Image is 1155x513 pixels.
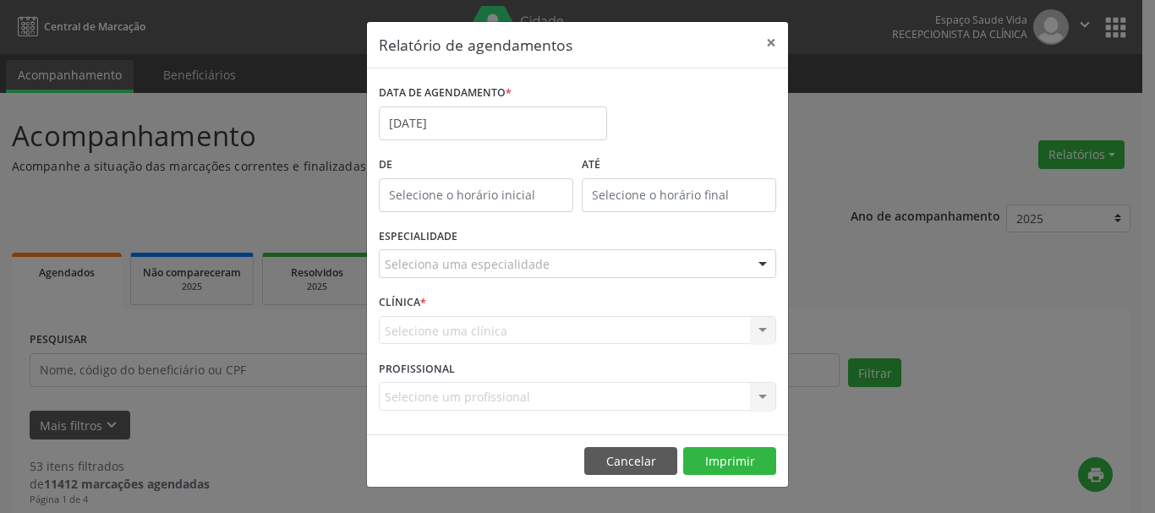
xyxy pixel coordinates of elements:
[379,152,573,178] label: De
[379,34,572,56] h5: Relatório de agendamentos
[379,178,573,212] input: Selecione o horário inicial
[379,80,512,106] label: DATA DE AGENDAMENTO
[582,152,776,178] label: ATÉ
[379,106,607,140] input: Selecione uma data ou intervalo
[379,356,455,382] label: PROFISSIONAL
[584,447,677,476] button: Cancelar
[582,178,776,212] input: Selecione o horário final
[754,22,788,63] button: Close
[683,447,776,476] button: Imprimir
[379,224,457,250] label: ESPECIALIDADE
[379,290,426,316] label: CLÍNICA
[385,255,550,273] span: Seleciona uma especialidade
